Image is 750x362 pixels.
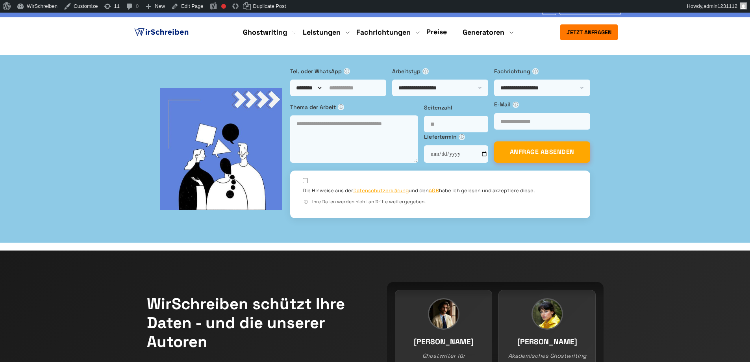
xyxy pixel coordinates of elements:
div: Ihre Daten werden nicht an Dritte weitergegeben. [303,198,578,206]
a: Fachrichtungen [356,28,411,37]
a: Ghostwriting [243,28,287,37]
a: Generatoren [463,28,504,37]
label: E-Mail [494,100,590,109]
span: ⓘ [422,68,429,74]
h3: [PERSON_NAME] [507,324,587,336]
a: Leistungen [303,28,341,37]
span: ⓘ [513,102,519,108]
button: ANFRAGE ABSENDEN [494,141,590,163]
span: ⓘ [459,134,465,140]
label: Thema der Arbeit [290,103,418,111]
h3: [PERSON_NAME] [403,324,484,336]
label: Tel. oder WhatsApp [290,67,386,76]
button: Jetzt anfragen [560,24,618,40]
img: bg [160,88,282,210]
a: Preise [426,27,447,36]
label: Seitenzahl [424,103,488,112]
a: AGB [429,187,439,194]
label: Fachrichtung [494,67,590,76]
span: ⓘ [303,199,309,205]
span: ⓘ [338,104,344,110]
img: logo ghostwriter-österreich [133,26,190,38]
span: admin1231112 [704,3,737,9]
h2: WirSchreiben schützt Ihre Daten - und die unserer Autoren [147,295,363,351]
span: ⓘ [344,68,350,74]
a: Datenschutzerklärung [353,187,409,194]
label: Die Hinweise aus der und den habe ich gelesen und akzeptiere diese. [303,187,535,194]
label: Arbeitstyp [392,67,488,76]
div: Focus keyphrase not set [221,4,226,9]
span: ⓘ [532,68,539,74]
label: Liefertermin [424,132,488,141]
